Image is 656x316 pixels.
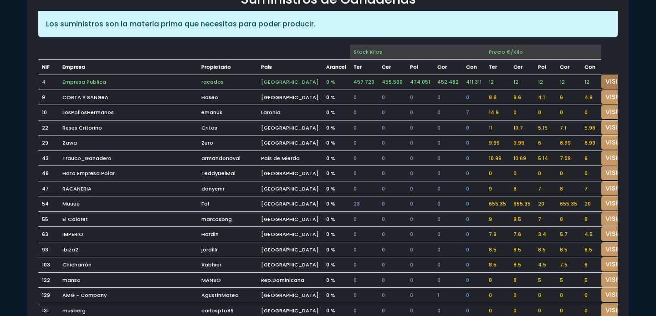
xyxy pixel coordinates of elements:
a: VISITAR [601,166,634,180]
td: 129 [38,288,59,303]
td: 0 [462,135,485,151]
td: El Caloret [59,211,198,227]
a: VISITAR [601,105,634,119]
td: 0 [350,120,378,135]
td: IMPERIO [59,227,198,242]
td: 14.9 [485,105,510,120]
td: 0 [434,257,462,273]
td: 8 [556,181,581,196]
td: 9 [485,181,510,196]
td: Zawa [59,135,198,151]
td: TERNERA [485,60,510,75]
td: Reses Critorino [59,120,198,135]
td: Zero [198,135,257,151]
td: 47 [38,181,59,196]
td: 0 [462,150,485,166]
td: 0 [378,211,406,227]
td: 6 [556,90,581,105]
td: 0 % [323,288,350,303]
td: Arancel [323,60,350,75]
td: 7 [462,105,485,120]
td: Hardin [198,227,257,242]
td: 10.7 [510,120,534,135]
td: CERDO [378,60,406,75]
td: 10.99 [485,150,510,166]
td: Propietario [198,60,257,75]
td: 8 [510,272,534,288]
td: 0 [378,120,406,135]
td: 7 [534,211,556,227]
td: 20 [581,196,601,212]
td: 0 [510,105,534,120]
td: danycmr [198,181,257,196]
div: Los suministros son la materia prima que necesitas para poder producir. [38,11,618,37]
td: [GEOGRAPHIC_DATA] [257,242,323,257]
td: 8.99 [556,135,581,151]
td: 8.5 [485,257,510,273]
td: 6 [534,135,556,151]
td: TERNERA [350,60,378,75]
a: VISITAR [601,181,634,196]
td: 0 [378,272,406,288]
td: 0 [350,242,378,257]
td: 0 [462,181,485,196]
td: 0 [534,166,556,181]
td: CORTA Y SANGRA [59,90,198,105]
td: 0 % [323,196,350,212]
td: 457.729 [350,75,378,90]
td: 10.69 [510,150,534,166]
td: 0 [378,166,406,181]
td: País [257,60,323,75]
td: 0 [434,227,462,242]
td: Haseo [198,90,257,105]
td: 4.5 [534,257,556,273]
td: 8 [581,211,601,227]
td: 0 [350,272,378,288]
td: 7 [534,181,556,196]
td: 0 [462,227,485,242]
td: 4.1 [534,90,556,105]
td: 0 [350,257,378,273]
td: 0 [406,196,434,212]
td: 122 [38,272,59,288]
td: 0 % [323,150,350,166]
td: CERDO [510,60,534,75]
td: 8.5 [510,211,534,227]
td: 0 [406,272,434,288]
td: 0 [406,211,434,227]
td: 0 [534,105,556,120]
td: 0 [378,135,406,151]
td: 0 % [323,181,350,196]
td: [GEOGRAPHIC_DATA] [257,120,323,135]
td: 0 [556,166,581,181]
a: VISITAR [601,196,634,211]
td: NIF [38,60,59,75]
td: 63 [38,227,59,242]
td: 0 [556,105,581,120]
td: TeddyDelMal [198,166,257,181]
td: 0 [581,105,601,120]
td: 4.9 [581,90,601,105]
td: 9.99 [485,135,510,151]
td: 0 [434,135,462,151]
td: 12 [581,75,601,90]
td: 0 [406,105,434,120]
td: 0 [581,166,601,181]
td: 0 [434,150,462,166]
a: VISITAR [601,288,634,302]
td: [GEOGRAPHIC_DATA] [257,90,323,105]
td: 655.35 [485,196,510,212]
td: CORDERO [434,60,462,75]
td: 43 [38,150,59,166]
td: 0 [485,288,510,303]
td: 9 [38,90,59,105]
td: 0 % [323,90,350,105]
td: 0 [434,120,462,135]
td: 411.311 [462,75,485,90]
td: 0 % [323,75,350,90]
td: jordillr [198,242,257,257]
td: 0 [350,227,378,242]
td: 54 [38,196,59,212]
td: 55 [38,211,59,227]
td: 0 [378,150,406,166]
